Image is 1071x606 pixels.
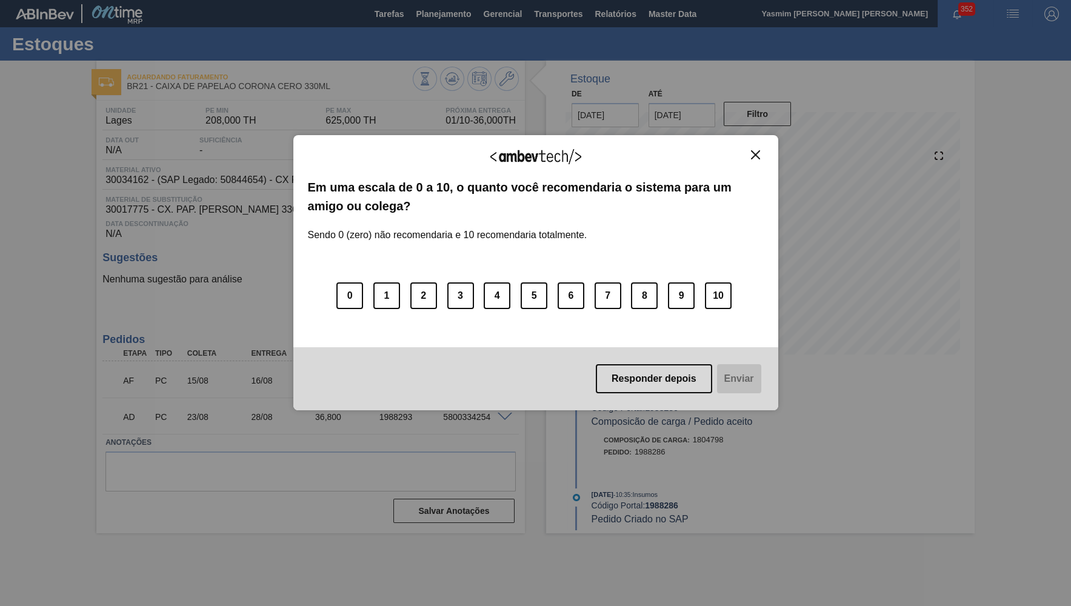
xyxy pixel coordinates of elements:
button: Responder depois [596,364,712,393]
button: 2 [410,282,437,309]
button: 6 [558,282,584,309]
img: Logo Ambevtech [490,149,581,164]
button: 10 [705,282,732,309]
button: 4 [484,282,510,309]
label: Em uma escala de 0 a 10, o quanto você recomendaria o sistema para um amigo ou colega? [308,178,764,215]
button: 3 [447,282,474,309]
button: 8 [631,282,658,309]
button: 7 [595,282,621,309]
img: Close [751,150,760,159]
button: 0 [336,282,363,309]
button: 5 [521,282,547,309]
button: 1 [373,282,400,309]
label: Sendo 0 (zero) não recomendaria e 10 recomendaria totalmente. [308,215,587,241]
button: Close [747,150,764,160]
button: 9 [668,282,695,309]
